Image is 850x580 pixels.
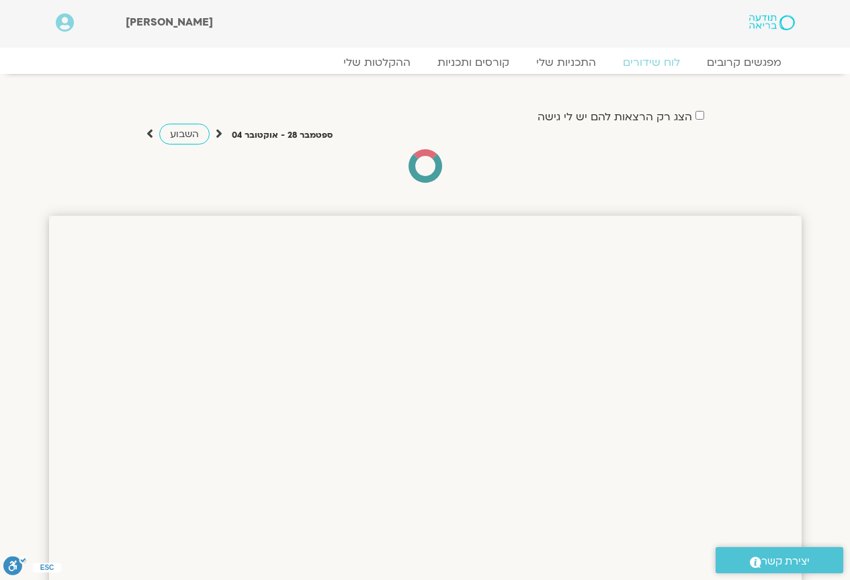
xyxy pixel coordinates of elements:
[170,128,199,140] span: השבוע
[761,552,810,571] span: יצירת קשר
[126,15,213,30] span: [PERSON_NAME]
[609,56,693,69] a: לוח שידורים
[538,111,692,123] label: הצג רק הרצאות להם יש לי גישה
[330,56,424,69] a: ההקלטות שלי
[159,124,210,144] a: השבוע
[523,56,609,69] a: התכניות שלי
[56,56,795,69] nav: Menu
[232,128,333,142] p: ספטמבר 28 - אוקטובר 04
[424,56,523,69] a: קורסים ותכניות
[693,56,795,69] a: מפגשים קרובים
[716,547,843,573] a: יצירת קשר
